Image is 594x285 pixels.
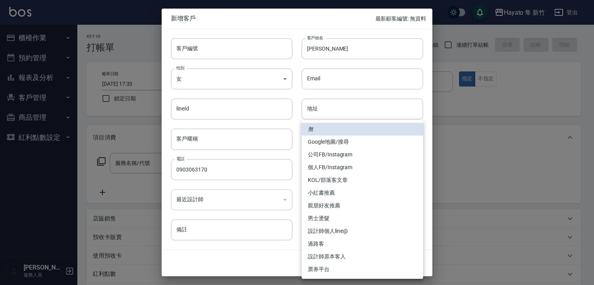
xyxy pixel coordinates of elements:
li: 親朋好友推薦 [302,199,423,212]
li: 公司FB/Instagram [302,148,423,161]
li: 小紅書推薦 [302,187,423,199]
li: 設計師個人line@ [302,225,423,237]
li: 男士燙髮 [302,212,423,225]
em: 無 [308,125,313,133]
li: 個人FB/Instagram [302,161,423,174]
li: KOL/部落客文章 [302,174,423,187]
li: 過路客 [302,237,423,250]
li: 票券平台 [302,263,423,276]
li: Google地圖/搜尋 [302,136,423,148]
li: 設計師原本客人 [302,250,423,263]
